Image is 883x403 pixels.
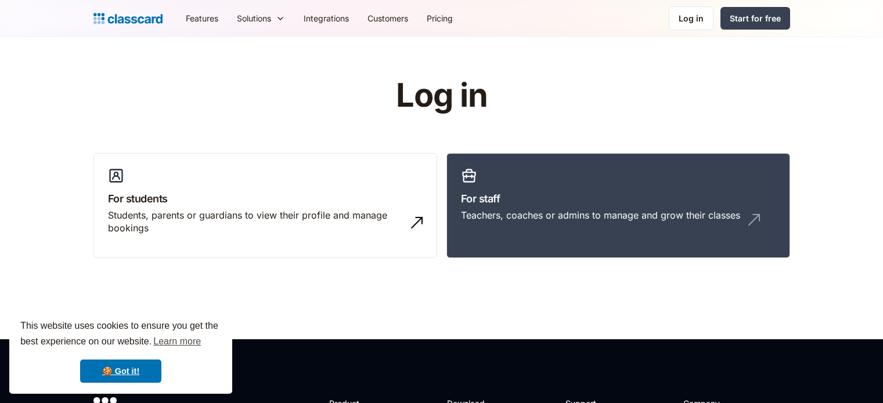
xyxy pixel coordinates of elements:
[446,153,790,259] a: For staffTeachers, coaches or admins to manage and grow their classes
[237,12,271,24] div: Solutions
[730,12,781,24] div: Start for free
[93,153,437,259] a: For studentsStudents, parents or guardians to view their profile and manage bookings
[93,10,163,27] a: Logo
[152,333,203,350] a: learn more about cookies
[294,5,358,31] a: Integrations
[461,191,776,206] h3: For staff
[679,12,704,24] div: Log in
[176,5,228,31] a: Features
[228,5,294,31] div: Solutions
[358,5,417,31] a: Customers
[108,191,423,206] h3: For students
[669,6,713,30] a: Log in
[257,78,626,114] h1: Log in
[108,209,399,235] div: Students, parents or guardians to view their profile and manage bookings
[417,5,462,31] a: Pricing
[20,319,221,350] span: This website uses cookies to ensure you get the best experience on our website.
[80,360,161,383] a: dismiss cookie message
[720,7,790,30] a: Start for free
[461,209,740,222] div: Teachers, coaches or admins to manage and grow their classes
[9,308,232,394] div: cookieconsent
